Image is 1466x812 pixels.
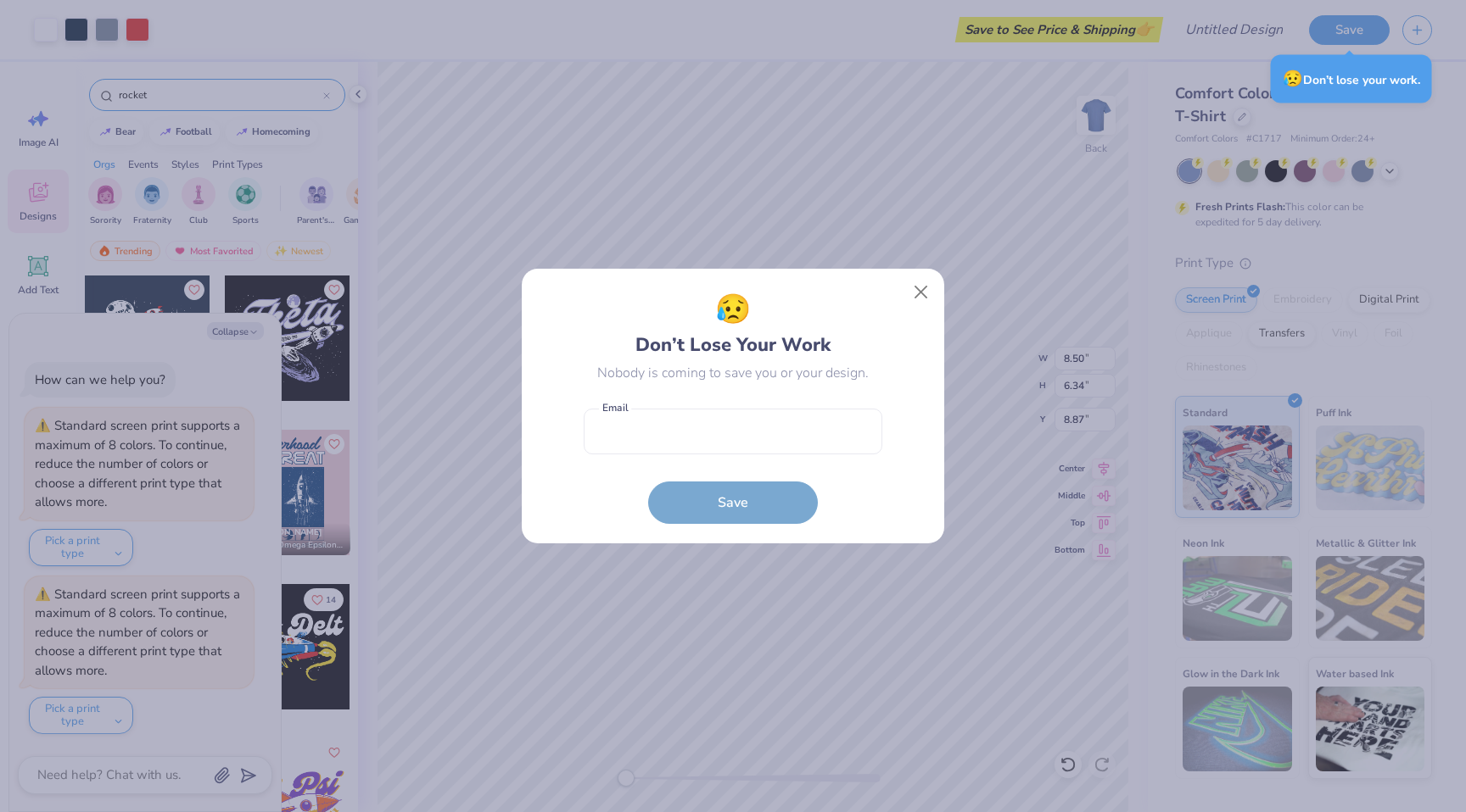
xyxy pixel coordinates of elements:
div: Nobody is coming to save you or your design. [597,363,869,383]
div: Don’t lose your work. [1271,55,1432,103]
span: 😥 [1283,68,1303,90]
div: Don’t Lose Your Work [635,288,831,359]
span: 😥 [715,288,751,331]
button: Close [905,276,937,309]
